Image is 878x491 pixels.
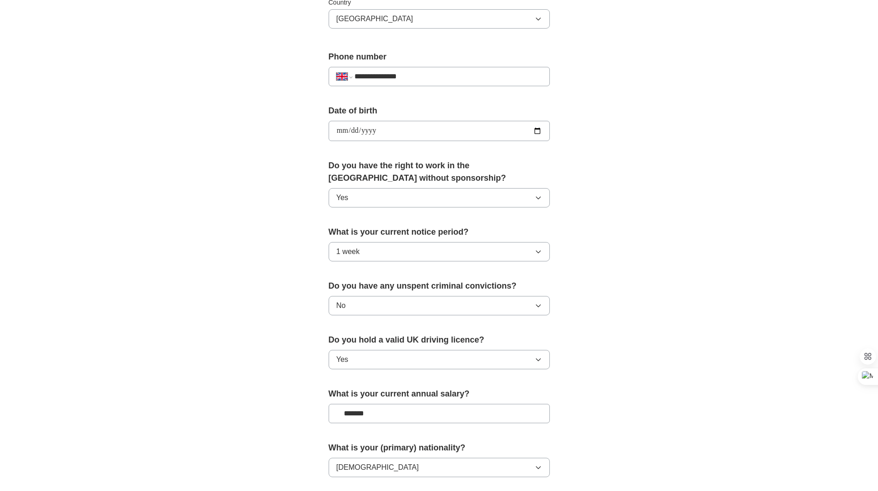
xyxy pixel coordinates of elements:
[329,226,550,238] label: What is your current notice period?
[336,246,360,257] span: 1 week
[329,334,550,346] label: Do you hold a valid UK driving licence?
[329,242,550,261] button: 1 week
[329,442,550,454] label: What is your (primary) nationality?
[329,188,550,207] button: Yes
[336,300,346,311] span: No
[336,192,348,203] span: Yes
[329,296,550,315] button: No
[336,354,348,365] span: Yes
[329,105,550,117] label: Date of birth
[336,462,419,473] span: [DEMOGRAPHIC_DATA]
[329,280,550,292] label: Do you have any unspent criminal convictions?
[329,160,550,184] label: Do you have the right to work in the [GEOGRAPHIC_DATA] without sponsorship?
[329,51,550,63] label: Phone number
[336,13,413,24] span: [GEOGRAPHIC_DATA]
[329,458,550,477] button: [DEMOGRAPHIC_DATA]
[329,350,550,369] button: Yes
[329,9,550,29] button: [GEOGRAPHIC_DATA]
[329,388,550,400] label: What is your current annual salary?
